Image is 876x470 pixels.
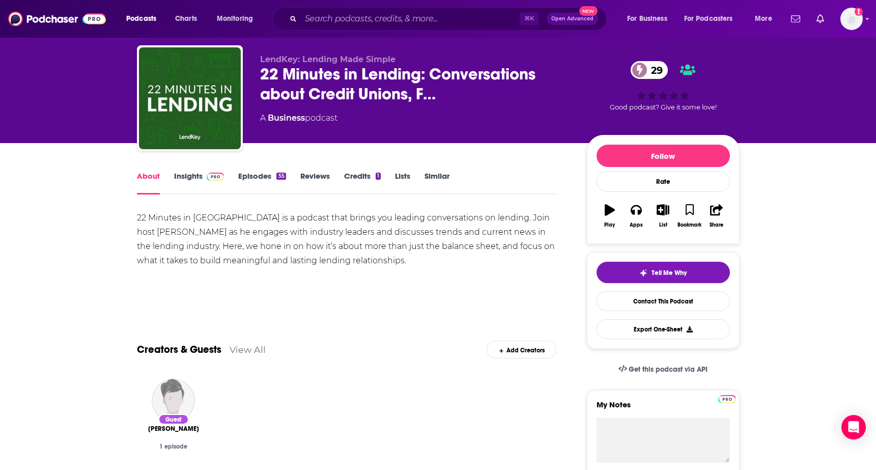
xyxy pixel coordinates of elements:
[260,112,337,124] div: A podcast
[787,10,804,27] a: Show notifications dropdown
[610,357,716,382] a: Get this podcast via API
[629,365,708,374] span: Get this podcast via API
[148,425,199,433] span: [PERSON_NAME]
[8,9,106,29] img: Podchaser - Follow, Share and Rate Podcasts
[158,414,189,425] div: Guest
[210,11,266,27] button: open menu
[148,425,199,433] a: Shirley Senn
[300,171,330,195] a: Reviews
[207,173,224,181] img: Podchaser Pro
[631,61,668,79] a: 29
[579,6,598,16] span: New
[487,341,556,358] div: Add Creators
[620,11,680,27] button: open menu
[175,12,197,26] span: Charts
[344,171,381,195] a: Credits1
[276,173,286,180] div: 55
[174,171,224,195] a: InsightsPodchaser Pro
[268,113,305,123] a: Business
[703,198,729,234] button: Share
[137,211,557,268] div: 22 Minutes in [GEOGRAPHIC_DATA] is a podcast that brings you leading conversations on lending. Jo...
[119,11,169,27] button: open menu
[641,61,668,79] span: 29
[597,145,730,167] button: Follow
[597,198,623,234] button: Play
[597,262,730,283] button: tell me why sparkleTell Me Why
[152,379,195,422] img: Shirley Senn
[551,16,594,21] span: Open Advanced
[137,343,221,356] a: Creators & Guests
[627,12,667,26] span: For Business
[520,12,539,25] span: ⌘ K
[260,54,395,64] span: LendKey: Lending Made Simple
[855,8,863,16] svg: Add a profile image
[840,8,863,30] img: User Profile
[610,103,717,111] span: Good podcast? Give it some love!
[425,171,449,195] a: Similar
[840,8,863,30] span: Logged in as patiencebaldacci
[841,415,866,439] div: Open Intercom Messenger
[659,222,667,228] div: List
[230,344,266,355] a: View All
[139,47,241,149] img: 22 Minutes in Lending: Conversations about Credit Unions, Fintech, and Future of Finance
[168,11,203,27] a: Charts
[597,400,730,418] label: My Notes
[649,198,676,234] button: List
[604,222,615,228] div: Play
[755,12,772,26] span: More
[137,171,160,195] a: About
[126,12,156,26] span: Podcasts
[587,54,740,118] div: 29Good podcast? Give it some love!
[395,171,410,195] a: Lists
[623,198,649,234] button: Apps
[748,11,785,27] button: open menu
[718,395,736,403] img: Podchaser Pro
[238,171,286,195] a: Episodes55
[652,269,687,277] span: Tell Me Why
[597,171,730,192] div: Rate
[840,8,863,30] button: Show profile menu
[217,12,253,26] span: Monitoring
[547,13,598,25] button: Open AdvancedNew
[597,319,730,339] button: Export One-Sheet
[376,173,381,180] div: 1
[677,11,748,27] button: open menu
[145,443,202,450] div: 1 episode
[684,12,733,26] span: For Podcasters
[710,222,723,228] div: Share
[812,10,828,27] a: Show notifications dropdown
[676,198,703,234] button: Bookmark
[677,222,701,228] div: Bookmark
[630,222,643,228] div: Apps
[718,394,736,403] a: Pro website
[639,269,647,277] img: tell me why sparkle
[301,11,520,27] input: Search podcasts, credits, & more...
[282,7,616,31] div: Search podcasts, credits, & more...
[597,291,730,311] a: Contact This Podcast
